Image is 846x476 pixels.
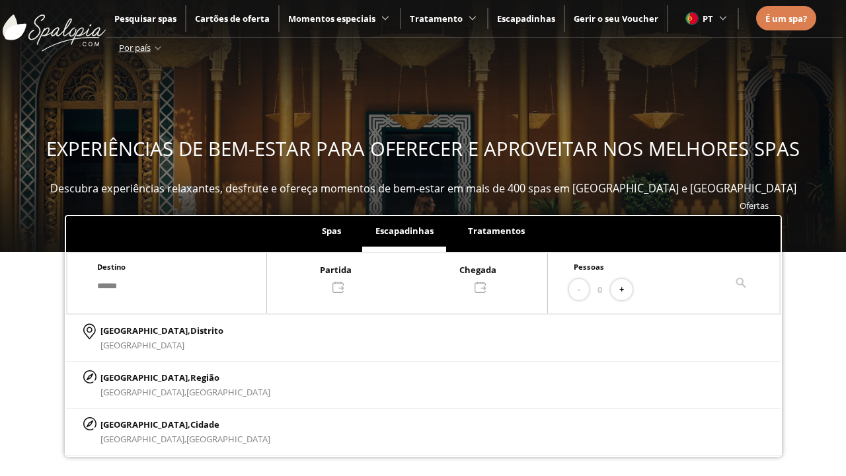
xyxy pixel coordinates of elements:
[100,417,270,432] p: [GEOGRAPHIC_DATA],
[100,386,186,398] span: [GEOGRAPHIC_DATA],
[186,386,270,398] span: [GEOGRAPHIC_DATA]
[186,433,270,445] span: [GEOGRAPHIC_DATA]
[100,433,186,445] span: [GEOGRAPHIC_DATA],
[100,370,270,385] p: [GEOGRAPHIC_DATA],
[190,325,223,337] span: Distrito
[597,282,602,297] span: 0
[100,339,184,351] span: [GEOGRAPHIC_DATA]
[497,13,555,24] a: Escapadinhas
[190,418,219,430] span: Cidade
[195,13,270,24] a: Cartões de oferta
[569,279,589,301] button: -
[46,136,800,162] span: EXPERIÊNCIAS DE BEM-ESTAR PARA OFERECER E APROVEITAR NOS MELHORES SPAS
[190,372,219,383] span: Região
[50,181,796,196] span: Descubra experiências relaxantes, desfrute e ofereça momentos de bem-estar em mais de 400 spas em...
[375,225,434,237] span: Escapadinhas
[119,42,151,54] span: Por país
[3,1,106,52] img: ImgLogoSpalopia.BvClDcEz.svg
[765,13,807,24] span: É um spa?
[611,279,633,301] button: +
[765,11,807,26] a: É um spa?
[574,262,604,272] span: Pessoas
[100,323,223,338] p: [GEOGRAPHIC_DATA],
[468,225,525,237] span: Tratamentos
[740,200,769,212] a: Ofertas
[97,262,126,272] span: Destino
[322,225,341,237] span: Spas
[574,13,658,24] a: Gerir o seu Voucher
[114,13,176,24] a: Pesquisar spas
